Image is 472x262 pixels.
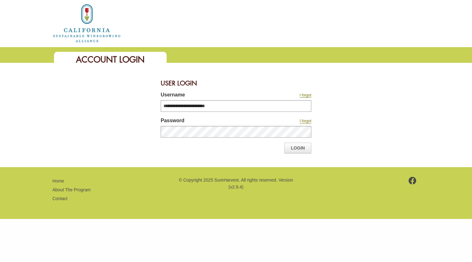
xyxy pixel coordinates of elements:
[76,54,145,65] span: Account Login
[52,187,91,192] a: About The Program
[161,91,258,100] label: Username
[161,75,311,91] div: User Login
[52,20,121,25] a: Home
[178,177,294,191] p: © Copyright 2025 SureHarvest. All rights reserved. Version (v2.9.4)
[161,117,258,126] label: Password
[52,196,67,201] a: Contact
[284,143,311,153] a: Login
[52,3,121,43] img: logo_cswa2x.png
[409,177,416,184] img: footer-facebook.png
[300,93,311,98] a: I forgot
[300,119,311,123] a: I forgot
[52,178,64,183] a: Home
